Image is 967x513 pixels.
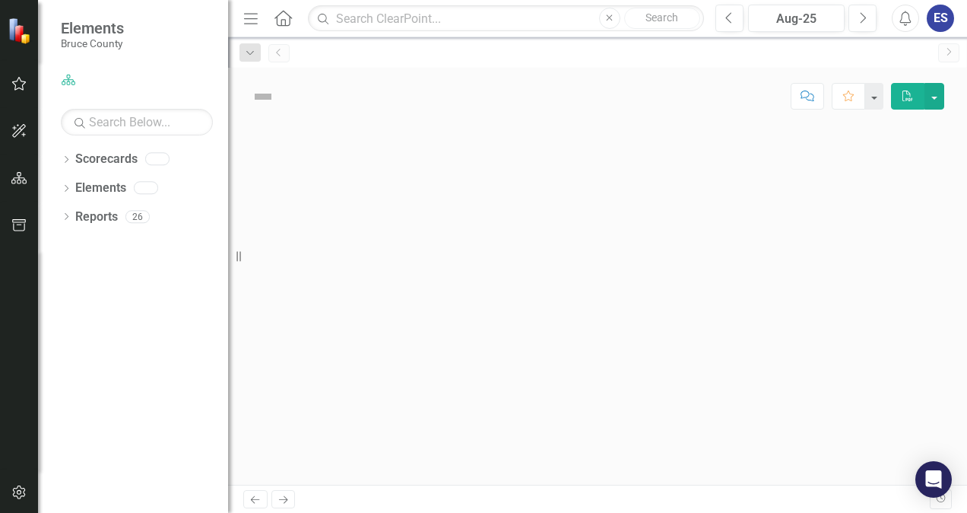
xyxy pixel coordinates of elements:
img: Not Defined [251,84,275,109]
div: 26 [125,210,150,223]
a: Scorecards [75,151,138,168]
img: ClearPoint Strategy [7,17,35,45]
small: Bruce County [61,37,124,49]
span: Search [645,11,678,24]
a: Elements [75,180,126,197]
input: Search ClearPoint... [308,5,704,32]
input: Search Below... [61,109,213,135]
div: Open Intercom Messenger [915,461,952,498]
span: Elements [61,19,124,37]
button: ES [927,5,954,32]
a: Reports [75,209,118,226]
button: Search [624,8,700,29]
button: Aug-25 [748,5,845,32]
div: Aug-25 [753,10,839,28]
